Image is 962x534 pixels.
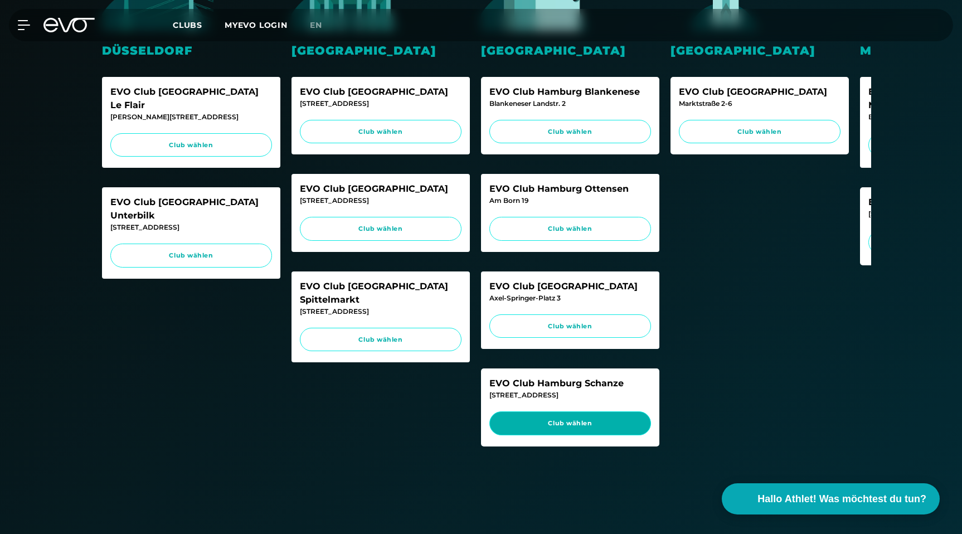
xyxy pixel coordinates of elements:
[489,85,651,99] div: EVO Club Hamburg Blankenese
[300,182,461,196] div: EVO Club [GEOGRAPHIC_DATA]
[291,42,470,59] div: [GEOGRAPHIC_DATA]
[310,335,451,344] span: Club wählen
[489,280,651,293] div: EVO Club [GEOGRAPHIC_DATA]
[300,196,461,206] div: [STREET_ADDRESS]
[489,411,651,435] a: Club wählen
[173,20,202,30] span: Clubs
[121,140,261,150] span: Club wählen
[500,419,640,428] span: Club wählen
[722,483,940,514] button: Hallo Athlet! Was möchtest du tun?
[489,120,651,144] a: Club wählen
[489,182,651,196] div: EVO Club Hamburg Ottensen
[671,42,849,59] div: [GEOGRAPHIC_DATA]
[310,20,322,30] span: en
[225,20,288,30] a: MYEVO LOGIN
[500,127,640,137] span: Club wählen
[300,280,461,307] div: EVO Club [GEOGRAPHIC_DATA] Spittelmarkt
[173,20,225,30] a: Clubs
[300,307,461,317] div: [STREET_ADDRESS]
[110,133,272,157] a: Club wählen
[757,492,926,507] span: Hallo Athlet! Was möchtest du tun?
[489,196,651,206] div: Am Born 19
[121,251,261,260] span: Club wählen
[300,85,461,99] div: EVO Club [GEOGRAPHIC_DATA]
[489,99,651,109] div: Blankeneser Landstr. 2
[110,196,272,222] div: EVO Club [GEOGRAPHIC_DATA] Unterbilk
[110,112,272,122] div: [PERSON_NAME][STREET_ADDRESS]
[300,99,461,109] div: [STREET_ADDRESS]
[481,42,659,59] div: [GEOGRAPHIC_DATA]
[489,390,651,400] div: [STREET_ADDRESS]
[679,120,840,144] a: Club wählen
[679,85,840,99] div: EVO Club [GEOGRAPHIC_DATA]
[110,222,272,232] div: [STREET_ADDRESS]
[679,99,840,109] div: Marktstraße 2-6
[300,120,461,144] a: Club wählen
[300,328,461,352] a: Club wählen
[102,42,280,59] div: Düsseldorf
[300,217,461,241] a: Club wählen
[489,377,651,390] div: EVO Club Hamburg Schanze
[110,85,272,112] div: EVO Club [GEOGRAPHIC_DATA] Le Flair
[689,127,830,137] span: Club wählen
[310,224,451,234] span: Club wählen
[310,19,336,32] a: en
[489,217,651,241] a: Club wählen
[110,244,272,268] a: Club wählen
[310,127,451,137] span: Club wählen
[489,314,651,338] a: Club wählen
[489,293,651,303] div: Axel-Springer-Platz 3
[500,224,640,234] span: Club wählen
[500,322,640,331] span: Club wählen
